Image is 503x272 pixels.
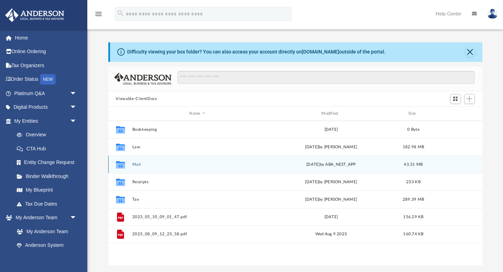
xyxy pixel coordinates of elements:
[402,145,424,149] span: 182.98 MB
[10,156,87,170] a: Entity Change Request
[132,162,263,167] button: Mail
[111,110,129,117] div: id
[266,127,396,133] div: [DATE]
[5,31,87,45] a: Home
[94,10,103,18] i: menu
[132,197,263,202] button: Tax
[430,110,479,117] div: id
[132,180,263,184] button: Receipts
[127,48,386,56] div: Difficulty viewing your box folder? You can also access your account directly on outside of the p...
[465,47,475,57] button: Close
[70,86,84,101] span: arrow_drop_down
[404,163,423,166] span: 43.31 MB
[5,86,87,100] a: Platinum Q&Aarrow_drop_down
[266,144,396,150] div: [DATE] by [PERSON_NAME]
[10,169,87,183] a: Binder Walkthrough
[266,231,396,237] div: Wed Aug 9 2023
[5,72,87,87] a: Order StatusNEW
[132,110,262,117] div: Name
[5,100,87,114] a: Digital Productsarrow_drop_down
[403,232,423,236] span: 160.74 KB
[5,211,84,225] a: My Anderson Teamarrow_drop_down
[116,96,157,102] button: Viewable-ClientDocs
[5,45,87,59] a: Online Ordering
[177,71,474,84] input: Search files and folders
[265,110,396,117] div: Modified
[5,58,87,72] a: Tax Organizers
[70,211,84,225] span: arrow_drop_down
[10,224,80,238] a: My Anderson Team
[94,13,103,18] a: menu
[450,94,461,104] button: Switch to Grid View
[117,9,124,17] i: search
[3,8,66,22] img: Anderson Advisors Platinum Portal
[70,114,84,128] span: arrow_drop_down
[10,142,87,156] a: CTA Hub
[10,183,84,197] a: My Blueprint
[266,214,396,220] div: [DATE]
[5,114,87,128] a: My Entitiesarrow_drop_down
[407,128,420,131] span: 0 Byte
[266,162,396,168] div: [DATE] by ABA_NEST_APP
[10,238,84,252] a: Anderson System
[132,215,263,219] button: 2023_05_10_09_01_47.pdf
[403,215,423,219] span: 156.29 KB
[266,196,396,203] div: [DATE] by [PERSON_NAME]
[266,179,396,185] div: [DATE] by [PERSON_NAME]
[132,127,263,132] button: Bookkeeping
[108,121,482,266] div: grid
[399,110,427,117] div: Size
[40,74,56,85] div: NEW
[70,100,84,115] span: arrow_drop_down
[406,180,421,184] span: 233 KB
[132,145,263,149] button: Law
[10,128,87,142] a: Overview
[10,197,87,211] a: Tax Due Dates
[487,9,498,19] img: User Pic
[402,198,424,201] span: 289.39 MB
[302,49,339,55] a: [DOMAIN_NAME]
[464,94,475,104] button: Add
[132,232,263,237] button: 2023_08_09_12_23_58.pdf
